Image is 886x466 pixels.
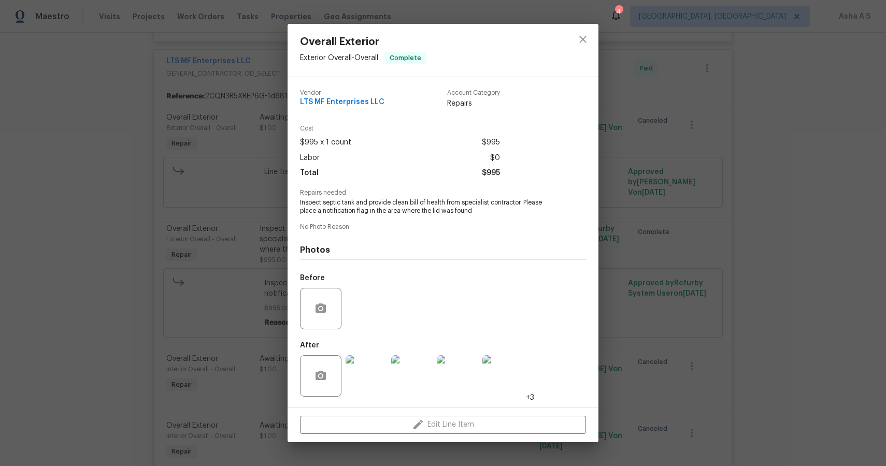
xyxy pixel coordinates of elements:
span: $0 [490,151,500,166]
span: No Photo Reason [300,224,586,230]
span: Overall Exterior [300,36,426,48]
span: Cost [300,125,500,132]
h4: Photos [300,245,586,255]
span: $995 [482,135,500,150]
span: +3 [526,392,534,403]
span: Vendor [300,90,384,96]
span: Repairs [447,98,500,109]
div: 4 [615,6,622,17]
h5: After [300,342,319,349]
span: Total [300,166,319,181]
span: Repairs needed [300,190,586,196]
span: Exterior Overall - Overall [300,54,378,62]
button: close [570,27,595,52]
span: $995 x 1 count [300,135,351,150]
h5: Before [300,274,325,282]
span: Account Category [447,90,500,96]
span: Inspect septic tank and provide clean bill of health from specialist contractor. Please place a n... [300,198,558,216]
span: $995 [482,166,500,181]
span: Complete [385,53,425,63]
span: LTS MF Enterprises LLC [300,98,384,106]
span: Labor [300,151,320,166]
